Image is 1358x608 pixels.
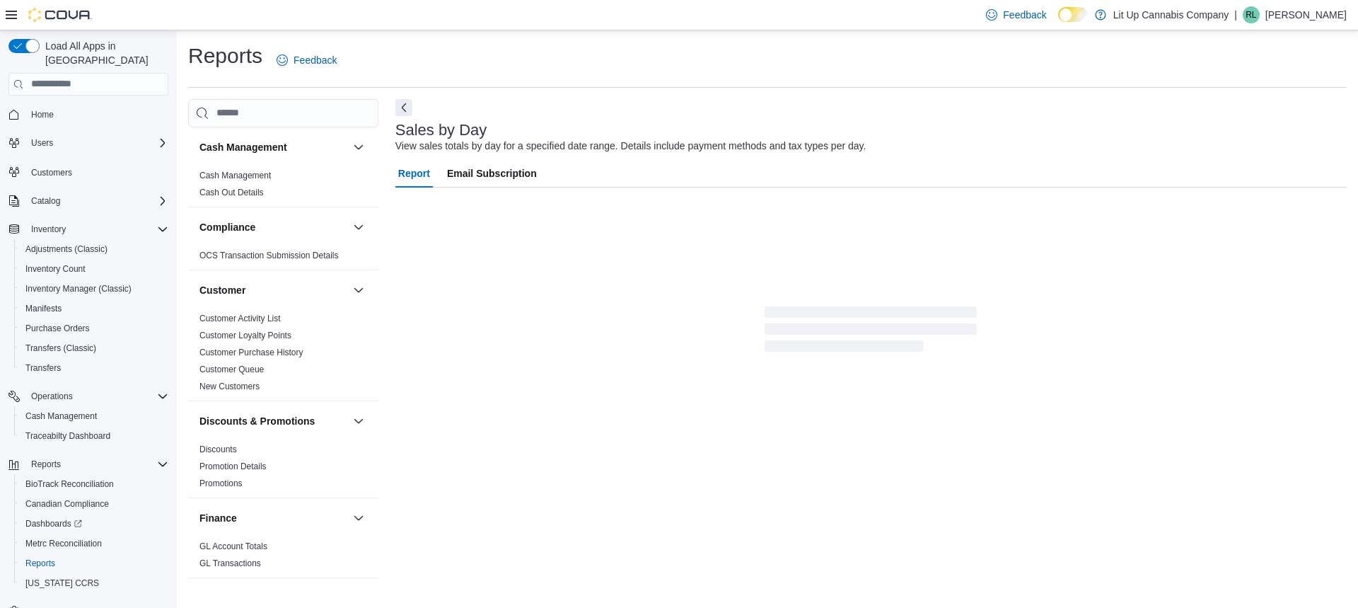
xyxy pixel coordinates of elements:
[199,348,303,357] a: Customer Purchase History
[28,8,92,22] img: Cova
[20,360,168,377] span: Transfers
[350,219,367,236] button: Compliance
[25,362,61,374] span: Transfers
[20,555,61,572] a: Reports
[31,224,66,235] span: Inventory
[40,39,168,67] span: Load All Apps in [GEOGRAPHIC_DATA]
[199,188,264,197] a: Cash Out Details
[765,309,977,355] span: Loading
[25,303,62,314] span: Manifests
[25,193,66,210] button: Catalog
[25,558,55,569] span: Reports
[31,391,73,402] span: Operations
[395,139,866,154] div: View sales totals by day for a specified date range. Details include payment methods and tax type...
[25,243,108,255] span: Adjustments (Classic)
[25,283,132,294] span: Inventory Manager (Classic)
[199,220,255,234] h3: Compliance
[25,343,96,354] span: Transfers (Classic)
[25,105,168,123] span: Home
[20,575,168,592] span: Washington CCRS
[25,430,110,442] span: Traceabilty Dashboard
[3,104,174,125] button: Home
[199,461,267,471] a: Promotion Details
[25,388,79,405] button: Operations
[20,515,88,532] a: Dashboards
[199,347,303,358] span: Customer Purchase History
[20,408,103,425] a: Cash Management
[199,170,271,181] span: Cash Management
[3,161,174,182] button: Customers
[25,456,66,473] button: Reports
[20,300,168,317] span: Manifests
[199,314,281,323] a: Customer Activity List
[20,575,105,592] a: [US_STATE] CCRS
[14,573,174,593] button: [US_STATE] CCRS
[25,221,168,238] span: Inventory
[20,428,168,444] span: Traceabilty Dashboard
[199,414,347,428] button: Discounts & Promotions
[199,283,245,297] h3: Customer
[20,260,168,277] span: Inventory Count
[20,280,168,297] span: Inventory Manager (Classic)
[199,313,281,324] span: Customer Activity List
[20,360,66,377] a: Transfers
[20,300,67,317] a: Manifests
[395,99,412,116] button: Next
[20,340,102,357] a: Transfers (Classic)
[25,134,59,151] button: Users
[25,388,168,405] span: Operations
[31,167,72,178] span: Customers
[20,428,116,444] a: Traceabilty Dashboard
[20,320,168,337] span: Purchase Orders
[188,42,262,70] h1: Reports
[1243,6,1260,23] div: Roy Lackey
[25,456,168,473] span: Reports
[20,340,168,357] span: Transfers (Classic)
[199,382,260,391] a: New Customers
[31,109,54,120] span: Home
[14,239,174,259] button: Adjustments (Classic)
[294,53,337,67] span: Feedback
[199,444,237,455] span: Discounts
[25,106,59,123] a: Home
[25,323,90,334] span: Purchase Orders
[14,358,174,378] button: Transfers
[20,241,113,258] a: Adjustments (Classic)
[14,319,174,338] button: Purchase Orders
[199,381,260,392] span: New Customers
[25,478,114,490] span: BioTrack Reconciliation
[188,310,378,401] div: Customer
[350,510,367,527] button: Finance
[199,365,264,374] a: Customer Queue
[25,193,168,210] span: Catalog
[25,518,82,529] span: Dashboards
[14,514,174,534] a: Dashboards
[14,406,174,426] button: Cash Management
[199,251,339,260] a: OCS Transaction Submission Details
[350,413,367,430] button: Discounts & Promotions
[20,495,115,512] a: Canadian Compliance
[447,159,537,188] span: Email Subscription
[199,330,291,341] span: Customer Loyalty Points
[1265,6,1347,23] p: [PERSON_NAME]
[3,386,174,406] button: Operations
[25,221,71,238] button: Inventory
[20,260,91,277] a: Inventory Count
[199,331,291,340] a: Customer Loyalty Points
[25,263,86,275] span: Inventory Count
[14,494,174,514] button: Canadian Compliance
[199,250,339,261] span: OCS Transaction Submission Details
[25,134,168,151] span: Users
[25,164,78,181] a: Customers
[31,195,60,207] span: Catalog
[1058,7,1088,22] input: Dark Mode
[14,426,174,446] button: Traceabilty Dashboard
[25,163,168,180] span: Customers
[395,122,487,139] h3: Sales by Day
[199,541,267,552] span: GL Account Totals
[199,140,287,154] h3: Cash Management
[199,414,315,428] h3: Discounts & Promotions
[14,474,174,494] button: BioTrack Reconciliation
[1246,6,1256,23] span: RL
[1003,8,1046,22] span: Feedback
